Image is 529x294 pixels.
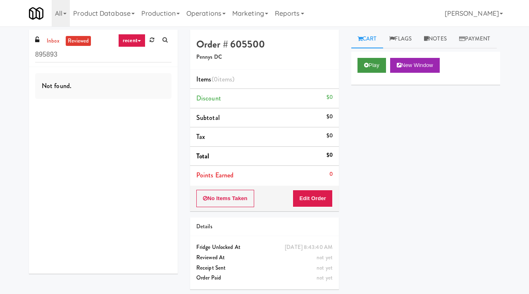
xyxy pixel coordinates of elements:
span: Points Earned [196,170,234,180]
div: $0 [326,112,333,122]
button: New Window [390,58,440,73]
div: $0 [326,131,333,141]
span: Subtotal [196,113,220,122]
input: Search vision orders [35,47,172,62]
div: Order Paid [196,273,333,283]
span: not yet [317,274,333,282]
span: (0 ) [212,74,235,84]
a: recent [118,34,145,47]
div: Receipt Sent [196,263,333,273]
span: Not found. [42,81,71,91]
button: Edit Order [293,190,333,207]
span: Total [196,151,210,161]
span: Tax [196,132,205,141]
a: inbox [45,36,62,46]
a: Payment [453,30,497,48]
div: Fridge Unlocked At [196,242,333,253]
a: reviewed [66,36,91,46]
span: not yet [317,264,333,272]
span: Discount [196,93,221,103]
div: Reviewed At [196,253,333,263]
button: Play [357,58,386,73]
div: 0 [329,169,333,179]
a: Notes [418,30,453,48]
img: Micromart [29,6,43,21]
ng-pluralize: items [218,74,233,84]
button: No Items Taken [196,190,254,207]
h4: Order # 605500 [196,39,333,50]
span: Items [196,74,234,84]
a: Cart [351,30,383,48]
h5: Pennys DC [196,54,333,60]
div: $0 [326,150,333,160]
a: Flags [383,30,418,48]
div: $0 [326,92,333,103]
span: not yet [317,253,333,261]
div: [DATE] 8:43:40 AM [285,242,333,253]
div: Details [196,222,333,232]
